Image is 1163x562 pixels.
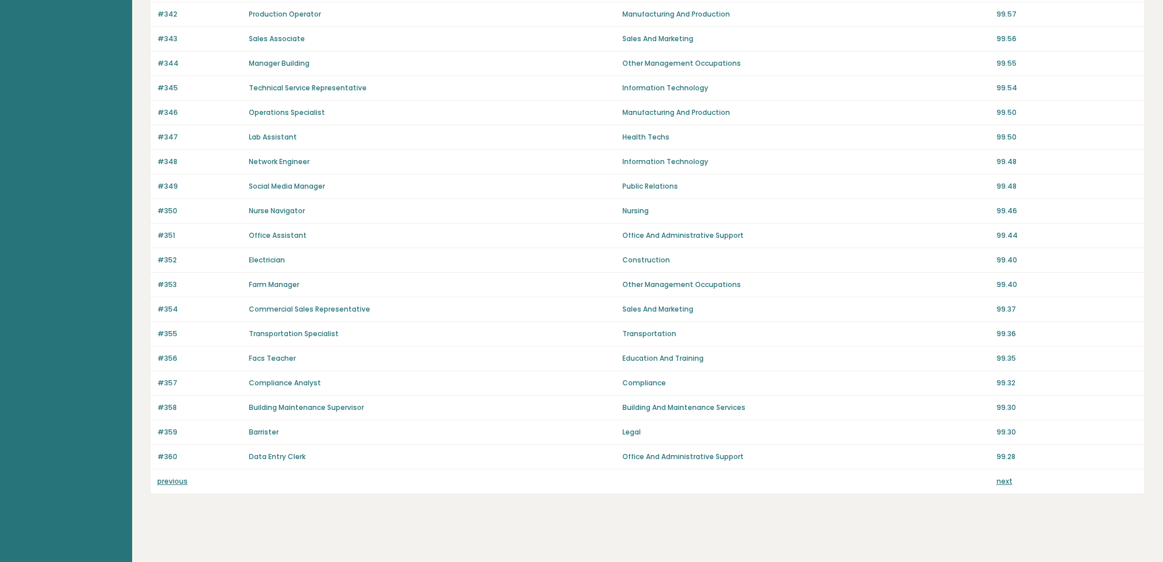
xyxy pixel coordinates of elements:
[157,329,242,339] p: #355
[249,280,299,289] a: Farm Manager
[157,427,242,437] p: #359
[249,402,364,412] a: Building Maintenance Supervisor
[249,304,370,314] a: Commercial Sales Representative
[249,452,305,461] a: Data Entry Clerk
[996,157,1137,167] p: 99.48
[622,427,989,437] p: Legal
[996,34,1137,44] p: 99.56
[157,157,242,167] p: #348
[157,83,242,93] p: #345
[157,132,242,142] p: #347
[622,378,989,388] p: Compliance
[249,181,325,191] a: Social Media Manager
[157,378,242,388] p: #357
[996,83,1137,93] p: 99.54
[157,255,242,265] p: #352
[157,304,242,314] p: #354
[996,304,1137,314] p: 99.37
[249,353,296,363] a: Facs Teacher
[157,230,242,241] p: #351
[996,476,1012,486] a: next
[249,206,305,216] a: Nurse Navigator
[157,476,188,486] a: previous
[157,353,242,364] p: #356
[622,304,989,314] p: Sales And Marketing
[622,157,989,167] p: Information Technology
[622,58,989,69] p: Other Management Occupations
[996,58,1137,69] p: 99.55
[622,9,989,19] p: Manufacturing And Production
[996,255,1137,265] p: 99.40
[249,427,279,437] a: Barrister
[157,452,242,462] p: #360
[249,255,285,265] a: Electrician
[996,402,1137,413] p: 99.30
[996,206,1137,216] p: 99.46
[157,107,242,118] p: #346
[996,230,1137,241] p: 99.44
[249,132,297,142] a: Lab Assistant
[157,206,242,216] p: #350
[249,329,339,338] a: Transportation Specialist
[249,83,367,93] a: Technical Service Representative
[622,353,989,364] p: Education And Training
[157,9,242,19] p: #342
[622,329,989,339] p: Transportation
[996,9,1137,19] p: 99.57
[622,34,989,44] p: Sales And Marketing
[996,280,1137,290] p: 99.40
[622,107,989,118] p: Manufacturing And Production
[622,402,989,413] p: Building And Maintenance Services
[996,132,1137,142] p: 99.50
[996,378,1137,388] p: 99.32
[622,255,989,265] p: Construction
[996,353,1137,364] p: 99.35
[996,427,1137,437] p: 99.30
[249,157,309,166] a: Network Engineer
[996,107,1137,118] p: 99.50
[996,181,1137,192] p: 99.48
[157,280,242,290] p: #353
[622,452,989,462] p: Office And Administrative Support
[249,230,307,240] a: Office Assistant
[157,58,242,69] p: #344
[996,452,1137,462] p: 99.28
[249,9,321,19] a: Production Operator
[249,58,309,68] a: Manager Building
[249,378,321,388] a: Compliance Analyst
[622,132,989,142] p: Health Techs
[622,83,989,93] p: Information Technology
[622,181,989,192] p: Public Relations
[622,280,989,290] p: Other Management Occupations
[249,107,325,117] a: Operations Specialist
[157,34,242,44] p: #343
[249,34,305,43] a: Sales Associate
[622,230,989,241] p: Office And Administrative Support
[622,206,989,216] p: Nursing
[157,181,242,192] p: #349
[996,329,1137,339] p: 99.36
[157,402,242,413] p: #358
